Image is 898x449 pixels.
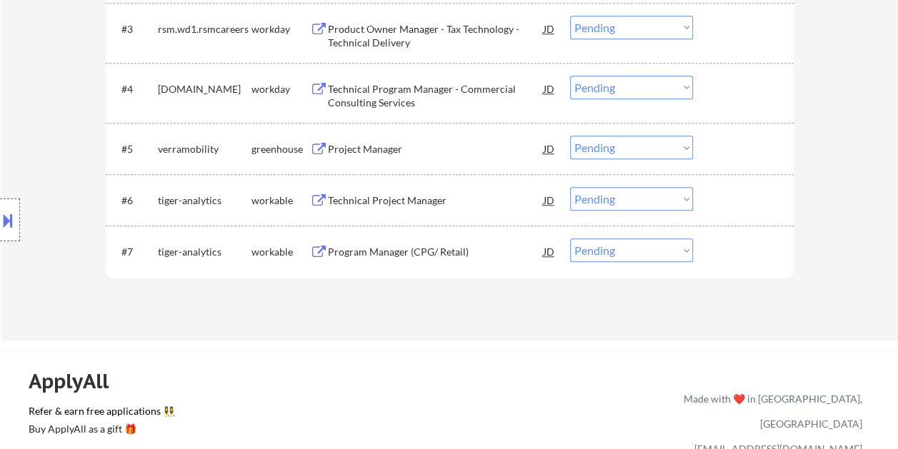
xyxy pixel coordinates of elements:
a: Buy ApplyAll as a gift 🎁 [29,421,171,439]
div: JD [542,76,557,101]
div: Made with ❤️ in [GEOGRAPHIC_DATA], [GEOGRAPHIC_DATA] [678,386,862,436]
div: ApplyAll [29,369,125,393]
div: JD [542,238,557,264]
div: Product Owner Manager - Tax Technology - Technical Delivery [328,22,544,50]
div: JD [542,187,557,213]
div: Technical Program Manager - Commercial Consulting Services [328,82,544,110]
div: JD [542,136,557,161]
div: greenhouse [251,142,310,156]
div: #4 [121,82,146,96]
div: [DOMAIN_NAME] [158,82,251,96]
div: #3 [121,22,146,36]
div: Buy ApplyAll as a gift 🎁 [29,424,171,434]
div: JD [542,16,557,41]
div: workday [251,82,310,96]
div: rsm.wd1.rsmcareers [158,22,251,36]
div: workable [251,245,310,259]
div: Program Manager (CPG/ Retail) [328,245,544,259]
div: workday [251,22,310,36]
div: Project Manager [328,142,544,156]
div: workable [251,193,310,208]
a: Refer & earn free applications 👯‍♀️ [29,406,385,421]
div: Technical Project Manager [328,193,544,208]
